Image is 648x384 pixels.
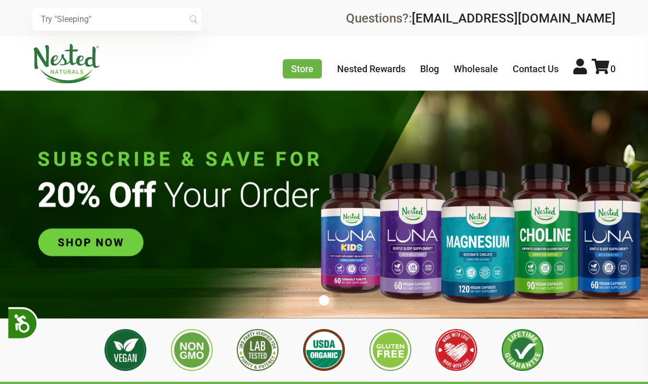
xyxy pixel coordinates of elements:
[592,63,616,74] a: 0
[32,8,202,31] input: Try "Sleeping"
[337,63,406,74] a: Nested Rewards
[420,63,439,74] a: Blog
[513,63,559,74] a: Contact Us
[171,329,213,371] img: Non GMO
[32,44,100,84] img: Nested Naturals
[412,11,616,26] a: [EMAIL_ADDRESS][DOMAIN_NAME]
[319,295,329,306] button: 1 of 1
[105,329,146,371] img: Vegan
[283,59,322,78] a: Store
[502,329,543,371] img: Lifetime Guarantee
[303,329,345,371] img: USDA Organic
[369,329,411,371] img: Gluten Free
[237,329,279,371] img: 3rd Party Lab Tested
[346,12,616,25] div: Questions?:
[610,63,616,74] span: 0
[454,63,498,74] a: Wholesale
[435,329,477,371] img: Made with Love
